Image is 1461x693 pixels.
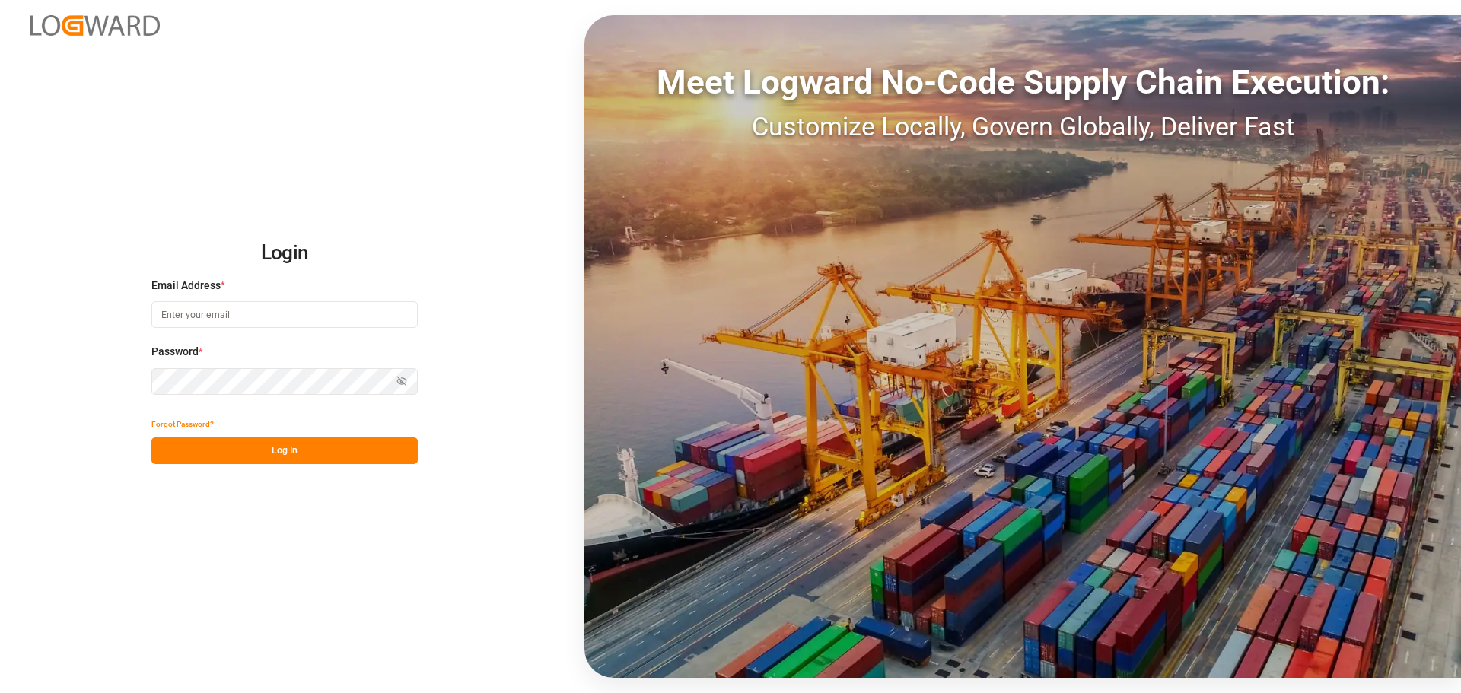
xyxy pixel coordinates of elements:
[151,229,418,278] h2: Login
[584,57,1461,107] div: Meet Logward No-Code Supply Chain Execution:
[151,278,221,294] span: Email Address
[151,437,418,464] button: Log In
[151,301,418,328] input: Enter your email
[584,107,1461,146] div: Customize Locally, Govern Globally, Deliver Fast
[151,411,214,437] button: Forgot Password?
[30,15,160,36] img: Logward_new_orange.png
[151,344,199,360] span: Password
